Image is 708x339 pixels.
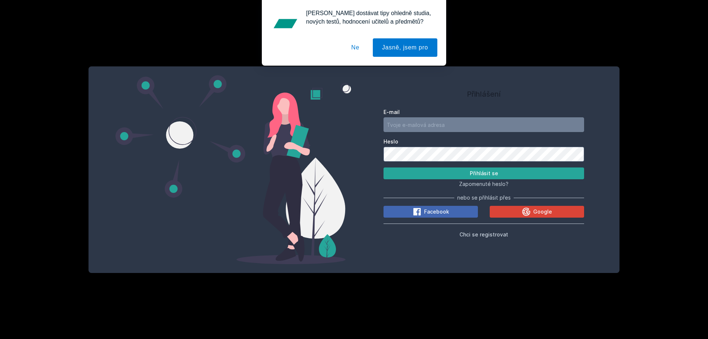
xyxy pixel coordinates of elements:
span: Zapomenuté heslo? [459,181,509,187]
label: E-mail [383,108,584,116]
button: Facebook [383,206,478,218]
input: Tvoje e-mailová adresa [383,117,584,132]
button: Chci se registrovat [459,230,508,239]
h1: Přihlášení [383,89,584,100]
span: nebo se přihlásit přes [457,194,511,201]
img: notification icon [271,9,300,38]
button: Jasně, jsem pro [373,38,437,57]
span: Facebook [424,208,449,215]
button: Ne [342,38,369,57]
span: Google [533,208,552,215]
button: Google [490,206,584,218]
label: Heslo [383,138,584,145]
button: Přihlásit se [383,167,584,179]
span: Chci se registrovat [459,231,508,238]
div: [PERSON_NAME] dostávat tipy ohledně studia, nových testů, hodnocení učitelů a předmětů? [300,9,437,26]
